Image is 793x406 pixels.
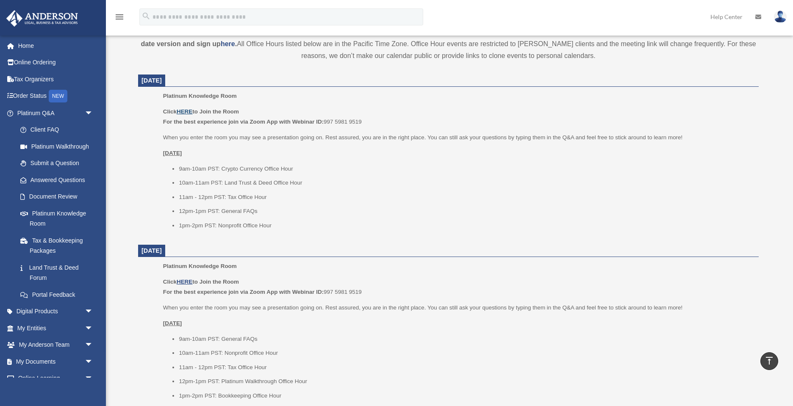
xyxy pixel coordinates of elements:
[12,155,106,172] a: Submit a Question
[177,279,192,285] a: HERE
[6,105,106,122] a: Platinum Q&Aarrow_drop_down
[6,54,106,71] a: Online Ordering
[163,320,182,326] u: [DATE]
[221,40,235,47] a: here
[6,353,106,370] a: My Documentsarrow_drop_down
[163,108,239,115] b: Click to Join the Room
[163,107,753,127] p: 997 5981 9519
[12,171,106,188] a: Answered Questions
[141,247,162,254] span: [DATE]
[141,11,151,21] i: search
[179,164,753,174] li: 9am-10am PST: Crypto Currency Office Hour
[163,303,753,313] p: When you enter the room you may see a presentation going on. Rest assured, you are in the right p...
[163,119,324,125] b: For the best experience join via Zoom App with Webinar ID:
[179,334,753,344] li: 9am-10am PST: General FAQs
[235,40,237,47] strong: .
[85,370,102,387] span: arrow_drop_down
[179,362,753,373] li: 11am - 12pm PST: Tax Office Hour
[163,93,237,99] span: Platinum Knowledge Room
[179,192,753,202] li: 11am - 12pm PST: Tax Office Hour
[179,178,753,188] li: 10am-11am PST: Land Trust & Deed Office Hour
[114,15,125,22] a: menu
[163,150,182,156] u: [DATE]
[6,370,106,387] a: Online Learningarrow_drop_down
[764,356,774,366] i: vertical_align_top
[85,337,102,354] span: arrow_drop_down
[4,10,80,27] img: Anderson Advisors Platinum Portal
[760,352,778,370] a: vertical_align_top
[85,353,102,370] span: arrow_drop_down
[6,320,106,337] a: My Entitiesarrow_drop_down
[6,303,106,320] a: Digital Productsarrow_drop_down
[179,391,753,401] li: 1pm-2pm PST: Bookkeeping Office Hour
[6,337,106,354] a: My Anderson Teamarrow_drop_down
[163,133,753,143] p: When you enter the room you may see a presentation going on. Rest assured, you are in the right p...
[163,277,753,297] p: 997 5981 9519
[177,108,192,115] a: HERE
[85,303,102,320] span: arrow_drop_down
[12,205,102,232] a: Platinum Knowledge Room
[163,263,237,269] span: Platinum Knowledge Room
[6,88,106,105] a: Order StatusNEW
[179,221,753,231] li: 1pm-2pm PST: Nonprofit Office Hour
[12,188,106,205] a: Document Review
[163,279,239,285] b: Click to Join the Room
[141,28,752,47] strong: *This room is being hosted on Zoom. You will be required to log in to your personal Zoom account ...
[141,77,162,84] span: [DATE]
[163,289,324,295] b: For the best experience join via Zoom App with Webinar ID:
[12,259,106,286] a: Land Trust & Deed Forum
[12,122,106,138] a: Client FAQ
[179,376,753,387] li: 12pm-1pm PST: Platinum Walkthrough Office Hour
[6,71,106,88] a: Tax Organizers
[12,286,106,303] a: Portal Feedback
[49,90,67,102] div: NEW
[774,11,787,23] img: User Pic
[114,12,125,22] i: menu
[12,138,106,155] a: Platinum Walkthrough
[138,26,759,62] div: All Office Hours listed below are in the Pacific Time Zone. Office Hour events are restricted to ...
[85,105,102,122] span: arrow_drop_down
[6,37,106,54] a: Home
[85,320,102,337] span: arrow_drop_down
[12,232,106,259] a: Tax & Bookkeeping Packages
[179,206,753,216] li: 12pm-1pm PST: General FAQs
[179,348,753,358] li: 10am-11am PST: Nonprofit Office Hour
